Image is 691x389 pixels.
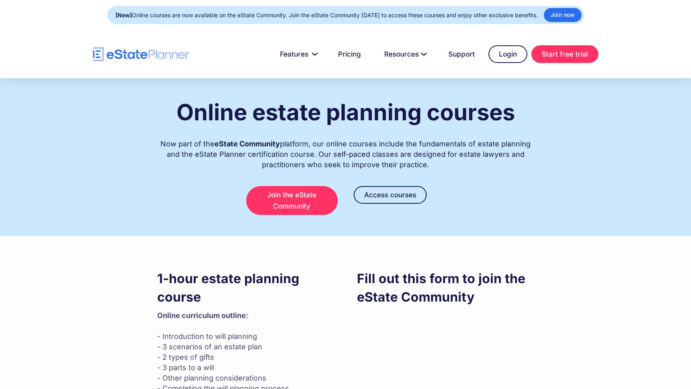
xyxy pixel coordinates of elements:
[246,186,338,215] a: Join the eState Community
[544,8,582,22] a: Join now
[488,45,527,63] a: Login
[439,46,484,62] a: Support
[176,100,515,125] h1: Online estate planning courses
[375,46,435,62] a: Resources
[270,46,324,62] a: Features
[93,47,189,61] a: home
[116,10,538,21] div: Online courses are now available on the eState Community. Join the eState Community [DATE] to acc...
[157,269,334,306] h3: 1-hour estate planning course
[215,140,280,148] strong: eState Community
[354,186,427,204] a: Access courses
[357,269,534,306] h3: Fill out this form to join the eState Community
[328,46,371,62] a: Pricing
[531,45,598,63] a: Start free trial
[357,310,534,371] iframe: Form 0
[116,12,132,18] strong: [New]
[157,131,534,170] div: Now part of the platform, our online courses include the fundamentals of estate planning and the ...
[157,311,248,320] strong: Online curriculum outline: ‍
